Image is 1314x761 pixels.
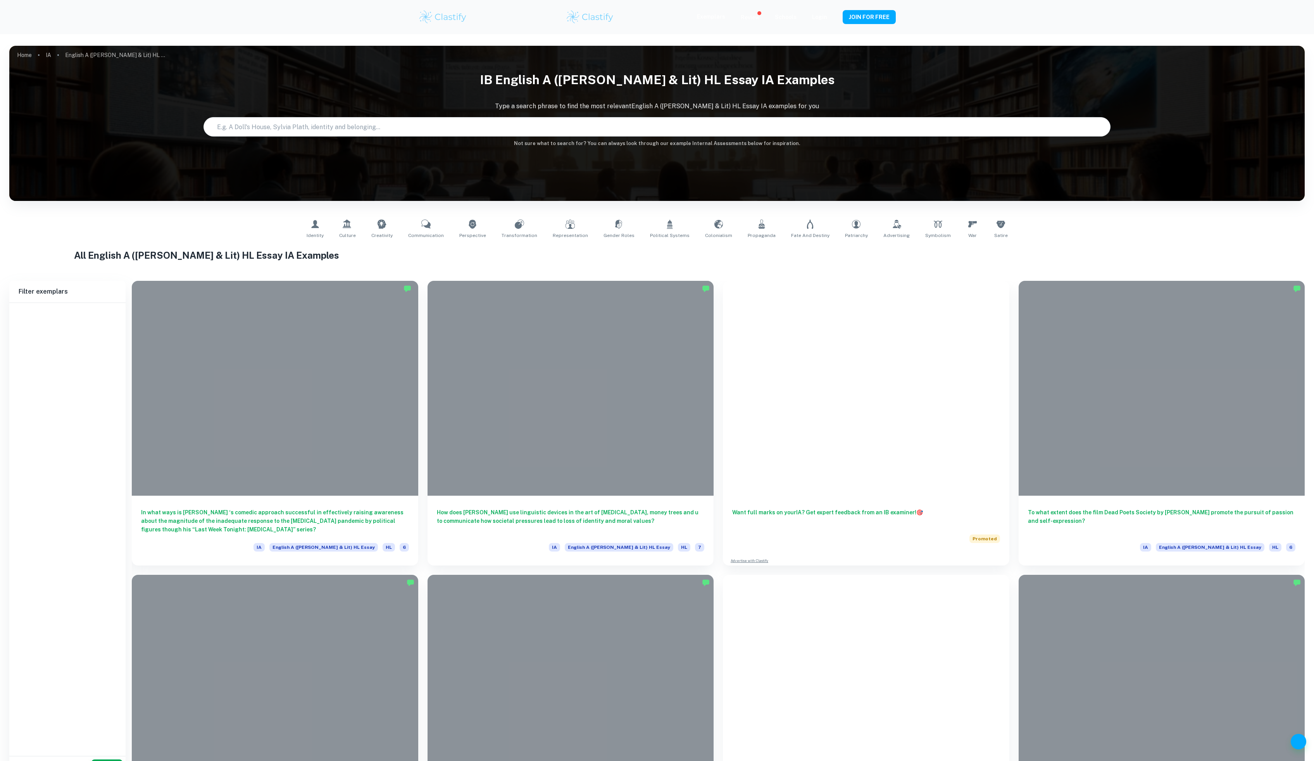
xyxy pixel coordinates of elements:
[1291,734,1306,749] button: Help and Feedback
[1028,508,1296,534] h6: To what extent does the film Dead Poets Society by [PERSON_NAME] promote the pursuit of passion a...
[565,543,673,552] span: English A ([PERSON_NAME] & Lit) HL Essay
[791,232,829,239] span: Fate and Destiny
[132,281,418,566] a: In what ways is [PERSON_NAME] ‘s comedic approach successful in effectively raising awareness abo...
[1286,543,1295,552] span: 6
[407,579,414,586] img: Marked
[566,9,615,25] img: Clastify logo
[437,508,705,534] h6: How does [PERSON_NAME] use linguistic devices in the art of [MEDICAL_DATA], money trees and u to ...
[65,51,166,59] p: English A ([PERSON_NAME] & Lit) HL Essay
[1156,543,1264,552] span: English A ([PERSON_NAME] & Lit) HL Essay
[404,285,411,292] img: Marked
[723,281,1009,552] a: Want full marks on yourIA? Get expert feedback from an IB examiner!Promoted
[269,543,378,552] span: English A ([PERSON_NAME] & Lit) HL Essay
[371,232,393,239] span: Creativity
[1098,124,1105,130] button: Search
[549,543,560,552] span: IA
[732,508,1000,525] h6: Want full marks on your IA ? Get expert feedback from an IB examiner!
[74,248,1240,262] h1: All English A ([PERSON_NAME] & Lit) HL Essay IA Examples
[141,508,409,534] h6: In what ways is [PERSON_NAME] ‘s comedic approach successful in effectively raising awareness abo...
[969,534,1000,543] span: Promoted
[253,543,265,552] span: IA
[307,232,324,239] span: Identity
[697,12,725,21] p: Exemplars
[748,232,776,239] span: Propaganda
[408,232,444,239] span: Communication
[502,232,537,239] span: Transformation
[731,558,768,564] a: Advertise with Clastify
[883,232,910,239] span: Advertising
[553,232,588,239] span: Representation
[9,281,126,303] h6: Filter exemplars
[418,9,467,25] img: Clastify logo
[17,50,32,61] a: Home
[845,232,868,239] span: Patriarchy
[925,232,951,239] span: Symbolism
[400,543,409,552] span: 6
[46,50,51,61] a: IA
[695,543,704,552] span: 7
[812,14,827,20] a: Login
[705,232,732,239] span: Colonialism
[968,232,977,239] span: War
[775,14,797,20] a: Schools
[650,232,690,239] span: Political Systems
[1293,579,1301,586] img: Marked
[1269,543,1281,552] span: HL
[994,232,1008,239] span: Satire
[1019,281,1305,566] a: To what extent does the film Dead Poets Society by [PERSON_NAME] promote the pursuit of passion a...
[428,281,714,566] a: How does [PERSON_NAME] use linguistic devices in the art of [MEDICAL_DATA], money trees and u to ...
[9,140,1305,147] h6: Not sure what to search for? You can always look through our example Internal Assessments below f...
[1140,543,1151,552] span: IA
[383,543,395,552] span: HL
[916,509,923,515] span: 🎯
[678,543,690,552] span: HL
[741,13,759,22] p: Review
[204,116,1095,138] input: E.g. A Doll's House, Sylvia Plath, identity and belonging...
[702,579,710,586] img: Marked
[9,102,1305,111] p: Type a search phrase to find the most relevant English A ([PERSON_NAME] & Lit) HL Essay IA exampl...
[459,232,486,239] span: Perspective
[9,67,1305,92] h1: IB English A ([PERSON_NAME] & Lit) HL Essay IA examples
[843,10,896,24] button: JOIN FOR FREE
[1293,285,1301,292] img: Marked
[339,232,356,239] span: Culture
[702,285,710,292] img: Marked
[604,232,635,239] span: Gender Roles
